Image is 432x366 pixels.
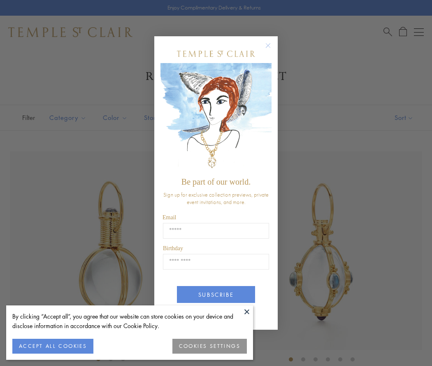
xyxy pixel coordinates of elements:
span: Be part of our world. [181,177,251,186]
img: c4a9eb12-d91a-4d4a-8ee0-386386f4f338.jpeg [160,63,272,173]
button: SUBSCRIBE [177,286,255,303]
span: Email [163,214,176,221]
button: COOKIES SETTINGS [172,339,247,354]
button: Close dialog [267,45,277,55]
img: Temple St. Clair [177,51,255,57]
span: Sign up for exclusive collection previews, private event invitations, and more. [163,191,269,206]
div: By clicking “Accept all”, you agree that our website can store cookies on your device and disclos... [12,312,247,331]
input: Email [163,223,269,239]
span: Birthday [163,245,183,251]
button: ACCEPT ALL COOKIES [12,339,93,354]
